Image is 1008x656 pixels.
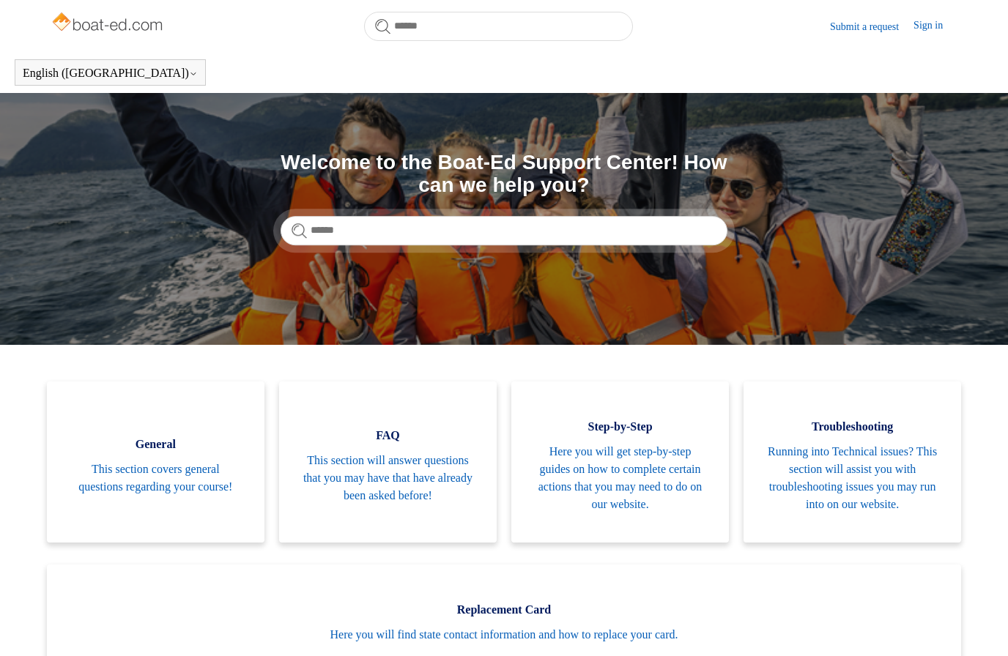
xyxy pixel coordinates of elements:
span: This section covers general questions regarding your course! [69,461,242,496]
span: Here you will find state contact information and how to replace your card. [69,626,939,644]
span: Troubleshooting [766,418,939,436]
a: Submit a request [830,19,913,34]
a: Step-by-Step Here you will get step-by-step guides on how to complete certain actions that you ma... [511,381,729,543]
img: Boat-Ed Help Center home page [51,9,167,38]
span: This section will answer questions that you may have that have already been asked before! [301,452,475,504]
button: English ([GEOGRAPHIC_DATA]) [23,67,198,80]
input: Search [281,216,727,245]
a: Sign in [913,18,957,35]
a: General This section covers general questions regarding your course! [47,381,264,543]
span: Step-by-Step [533,418,707,436]
span: FAQ [301,427,475,444]
a: FAQ This section will answer questions that you may have that have already been asked before! [279,381,497,543]
input: Search [364,12,633,41]
a: Troubleshooting Running into Technical issues? This section will assist you with troubleshooting ... [744,381,961,543]
h1: Welcome to the Boat-Ed Support Center! How can we help you? [281,152,727,197]
span: Replacement Card [69,601,939,619]
span: Here you will get step-by-step guides on how to complete certain actions that you may need to do ... [533,443,707,513]
span: Running into Technical issues? This section will assist you with troubleshooting issues you may r... [766,443,939,513]
span: General [69,436,242,453]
